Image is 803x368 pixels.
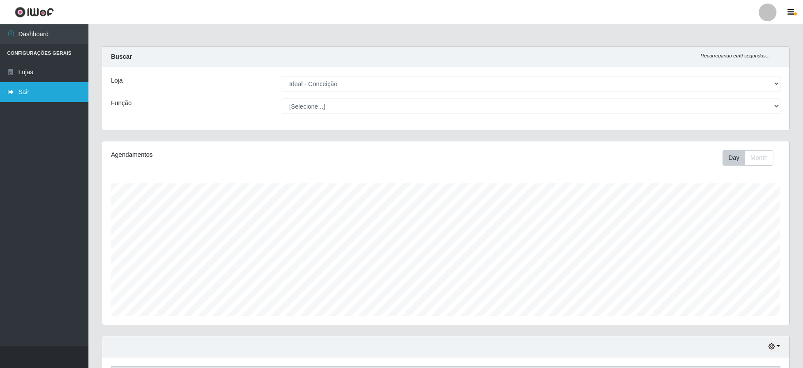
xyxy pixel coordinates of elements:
div: First group [723,150,773,166]
i: Recarregando em 9 segundos... [700,53,770,58]
div: Toolbar with button groups [723,150,780,166]
label: Função [111,99,132,108]
img: CoreUI Logo [15,7,54,18]
div: Agendamentos [111,150,382,159]
label: Loja [111,76,122,85]
button: Day [723,150,745,166]
button: Month [745,150,773,166]
strong: Buscar [111,53,132,60]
